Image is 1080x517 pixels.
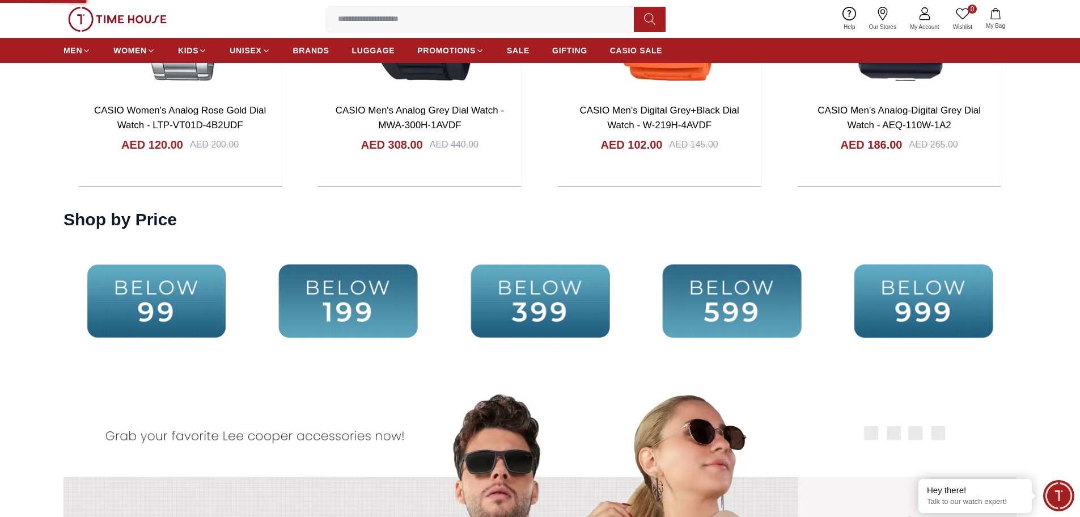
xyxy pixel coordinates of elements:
[190,138,239,152] div: AED 200.00
[293,40,329,61] a: BRANDS
[68,7,167,32] img: ...
[601,137,663,153] h4: AED 102.00
[839,23,860,31] span: Help
[552,45,587,56] span: GIFTING
[865,23,901,31] span: Our Stores
[670,138,718,152] div: AED 145.00
[639,241,825,361] img: ...
[361,137,423,153] h4: AED 308.00
[818,105,981,131] a: CASIO Men's Analog-Digital Grey Dial Watch - AEQ-110W-1A2
[905,23,944,31] span: My Account
[178,40,207,61] a: KIDS
[417,45,476,56] span: PROMOTIONS
[63,40,91,61] a: MEN
[63,241,249,361] img: ...
[1043,480,1074,511] div: Chat Widget
[552,40,587,61] a: GIFTING
[610,45,663,56] span: CASIO SALE
[831,241,1017,361] img: ...
[113,45,147,56] span: WOMEN
[230,40,270,61] a: UNISEX
[610,40,663,61] a: CASIO SALE
[121,137,183,153] h4: AED 120.00
[507,40,530,61] a: SALE
[430,138,478,152] div: AED 440.00
[352,45,395,56] span: LUGGAGE
[580,105,739,131] a: CASIO Men's Digital Grey+Black Dial Watch - W-219H-4AVDF
[255,241,441,361] img: ...
[946,5,979,33] a: 0Wishlist
[927,497,1023,507] p: Talk to our watch expert!
[968,5,977,14] span: 0
[447,241,633,361] img: ...
[927,485,1023,496] div: Hey there!
[417,40,484,61] a: PROMOTIONS
[948,23,977,31] span: Wishlist
[178,45,198,56] span: KIDS
[981,22,1010,30] span: My Bag
[63,209,177,230] h2: Shop by Price
[230,45,261,56] span: UNISEX
[979,6,1012,32] button: My Bag
[293,45,329,56] span: BRANDS
[841,137,903,153] h4: AED 186.00
[94,105,266,131] a: CASIO Women's Analog Rose Gold Dial Watch - LTP-VT01D-4B2UDF
[909,138,958,152] div: AED 265.00
[837,5,862,33] a: Help
[507,45,530,56] span: SALE
[336,105,504,131] a: CASIO Men's Analog Grey Dial Watch - MWA-300H-1AVDF
[63,45,82,56] span: MEN
[862,5,903,33] a: Our Stores
[352,40,395,61] a: LUGGAGE
[113,40,155,61] a: WOMEN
